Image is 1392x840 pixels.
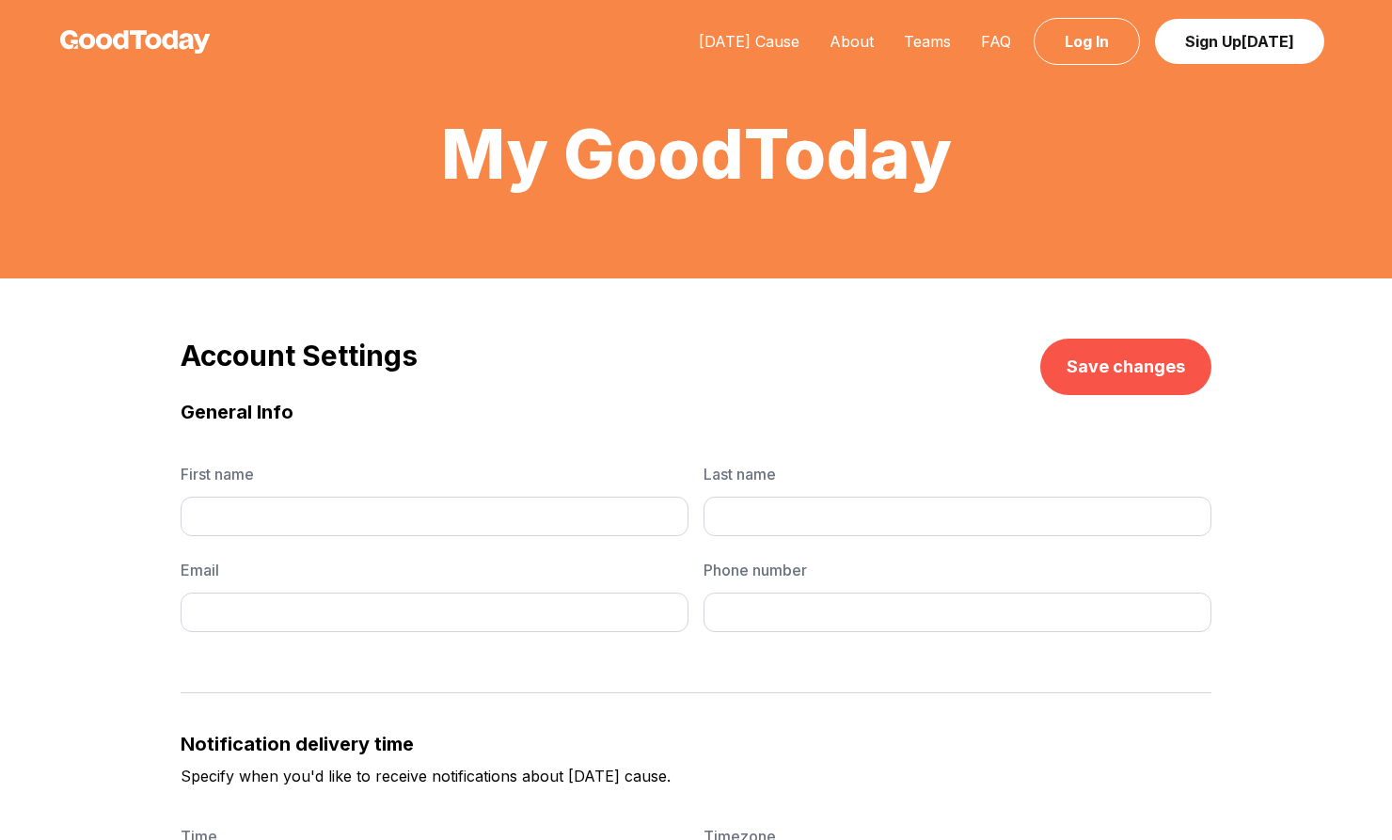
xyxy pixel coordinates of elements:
h3: Notification delivery time [181,731,1211,757]
img: GoodToday [60,30,211,54]
input: First name [181,497,688,536]
span: [DATE] [1242,32,1294,51]
a: Teams [889,32,966,51]
a: About [815,32,889,51]
a: [DATE] Cause [684,32,815,51]
h3: General Info [181,399,1211,425]
p: Specify when you'd like to receive notifications about [DATE] cause. [181,765,1211,825]
a: Sign Up[DATE] [1155,19,1324,64]
span: Email [181,559,688,581]
a: Log In [1034,18,1140,65]
span: Phone number [704,559,1211,581]
input: Phone number [704,593,1211,632]
h2: Account Settings [181,339,418,372]
input: Email [181,593,688,632]
span: Last name [704,463,1211,485]
a: FAQ [966,32,1026,51]
input: Last name [704,497,1211,536]
span: First name [181,463,688,485]
button: Save changes [1040,339,1211,395]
